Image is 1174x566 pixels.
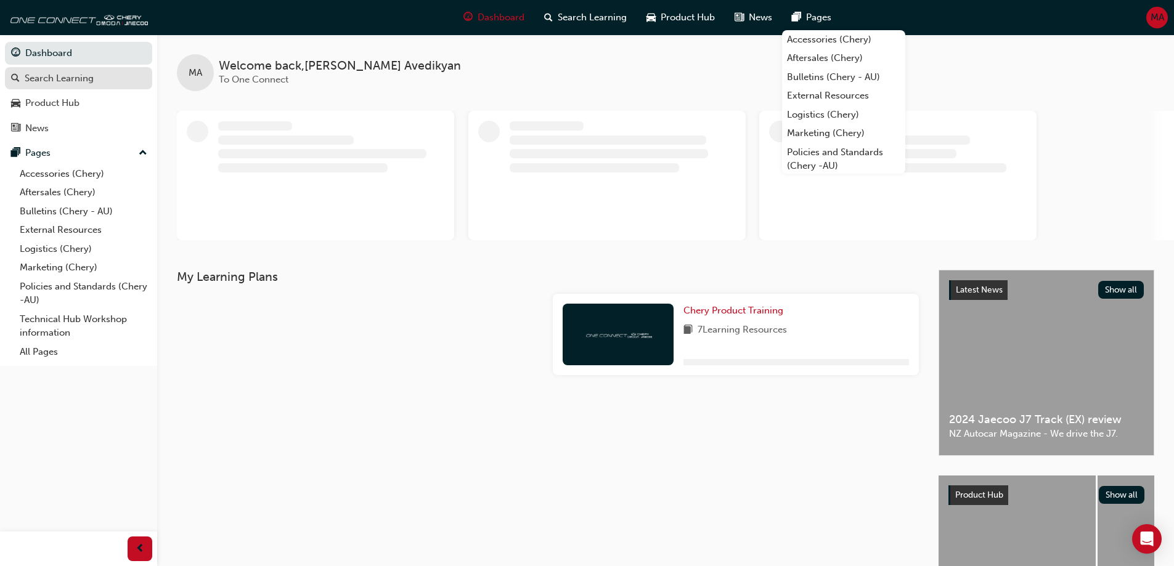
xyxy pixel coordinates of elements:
[15,277,152,310] a: Policies and Standards (Chery -AU)
[15,202,152,221] a: Bulletins (Chery - AU)
[637,5,725,30] a: car-iconProduct Hub
[806,10,831,25] span: Pages
[661,10,715,25] span: Product Hub
[5,142,152,164] button: Pages
[15,310,152,342] a: Technical Hub Workshop information
[15,220,152,240] a: External Resources
[11,123,20,134] span: news-icon
[792,10,801,25] span: pages-icon
[25,146,51,160] div: Pages
[782,5,841,30] a: pages-iconPages
[782,105,905,124] a: Logistics (Chery)
[1099,486,1145,504] button: Show all
[5,117,152,140] a: News
[5,67,152,90] a: Search Learning
[949,427,1144,441] span: NZ Autocar Magazine - We drive the J7.
[948,485,1144,505] a: Product HubShow all
[219,74,288,85] span: To One Connect
[15,240,152,259] a: Logistics (Chery)
[534,5,637,30] a: search-iconSearch Learning
[25,96,79,110] div: Product Hub
[454,5,534,30] a: guage-iconDashboard
[463,10,473,25] span: guage-icon
[15,342,152,362] a: All Pages
[949,280,1144,300] a: Latest NewsShow all
[683,304,788,318] a: Chery Product Training
[558,10,627,25] span: Search Learning
[5,92,152,115] a: Product Hub
[584,328,652,340] img: oneconnect
[956,285,1003,295] span: Latest News
[955,490,1003,500] span: Product Hub
[15,258,152,277] a: Marketing (Chery)
[5,39,152,142] button: DashboardSearch LearningProduct HubNews
[15,183,152,202] a: Aftersales (Chery)
[136,541,145,557] span: prev-icon
[782,49,905,68] a: Aftersales (Chery)
[5,42,152,65] a: Dashboard
[15,164,152,184] a: Accessories (Chery)
[1151,10,1164,25] span: MA
[949,413,1144,427] span: 2024 Jaecoo J7 Track (EX) review
[646,10,656,25] span: car-icon
[698,323,787,338] span: 7 Learning Resources
[683,305,783,316] span: Chery Product Training
[6,5,148,30] img: oneconnect
[683,323,693,338] span: book-icon
[782,86,905,105] a: External Resources
[1132,524,1162,554] div: Open Intercom Messenger
[782,124,905,143] a: Marketing (Chery)
[177,270,919,284] h3: My Learning Plans
[25,121,49,135] div: News
[749,10,772,25] span: News
[1098,281,1144,299] button: Show all
[735,10,744,25] span: news-icon
[782,68,905,87] a: Bulletins (Chery - AU)
[11,73,20,84] span: search-icon
[189,66,202,80] span: MA
[11,148,20,159] span: pages-icon
[11,98,20,109] span: car-icon
[25,71,94,86] div: Search Learning
[725,5,782,30] a: news-iconNews
[219,59,461,73] span: Welcome back , [PERSON_NAME] Avedikyan
[478,10,524,25] span: Dashboard
[544,10,553,25] span: search-icon
[139,145,147,161] span: up-icon
[1146,7,1168,28] button: MA
[782,143,905,176] a: Policies and Standards (Chery -AU)
[939,270,1154,456] a: Latest NewsShow all2024 Jaecoo J7 Track (EX) reviewNZ Autocar Magazine - We drive the J7.
[11,48,20,59] span: guage-icon
[782,30,905,49] a: Accessories (Chery)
